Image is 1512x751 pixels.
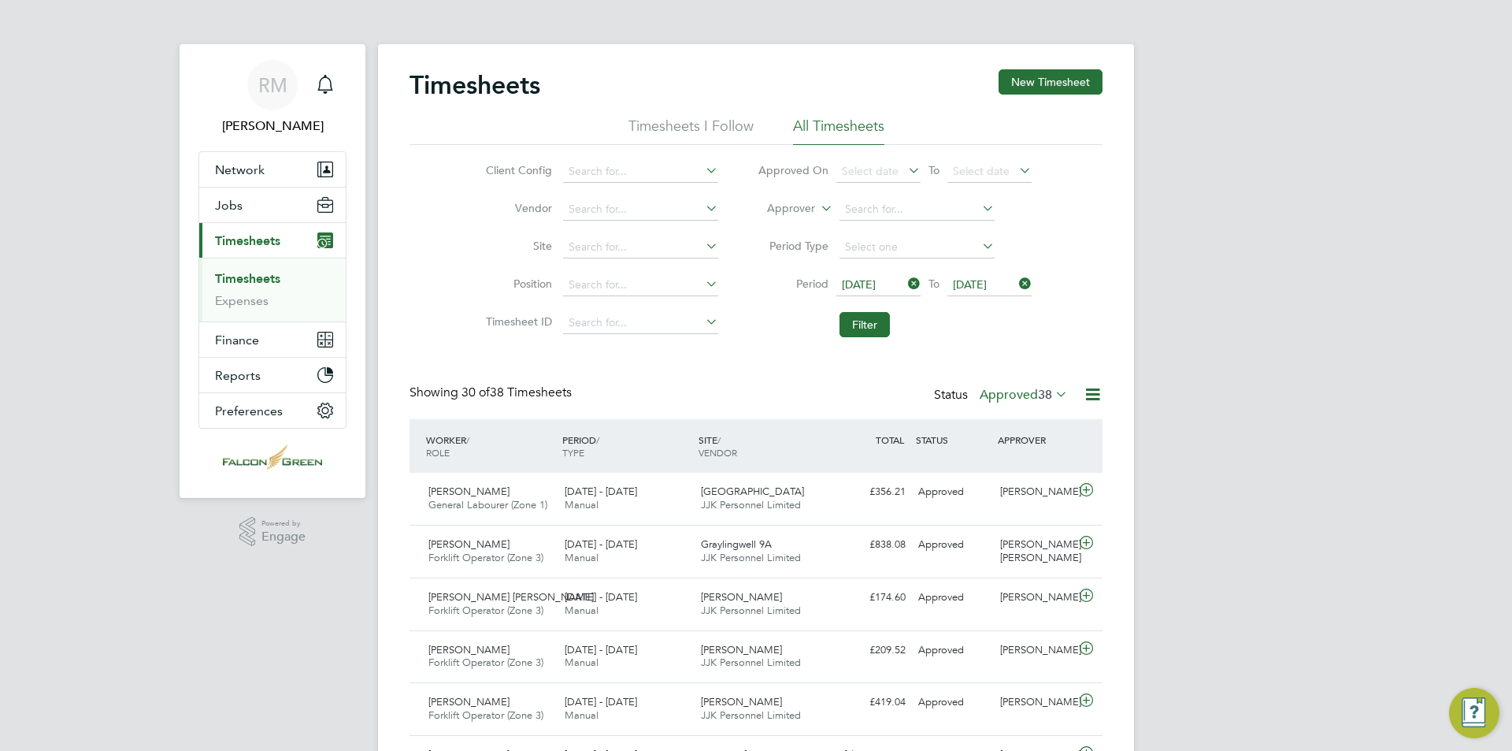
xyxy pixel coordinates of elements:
label: Period Type [758,239,828,253]
label: Approver [744,201,815,217]
label: Client Config [481,163,552,177]
span: Network [215,162,265,177]
div: STATUS [912,426,994,454]
span: [DATE] - [DATE] [565,537,637,551]
span: RM [258,75,287,95]
input: Search for... [563,161,718,183]
span: Manual [565,656,598,669]
span: Select date [953,164,1010,178]
span: [PERSON_NAME] [428,485,510,498]
label: Period [758,277,828,291]
a: Timesheets [215,271,280,286]
span: [DATE] - [DATE] [565,695,637,708]
input: Select one [839,236,995,258]
label: Approved [980,387,1068,403]
li: Timesheets I Follow [628,117,754,145]
div: SITE [695,426,831,467]
div: £419.04 [830,690,912,716]
span: 38 Timesheets [461,385,572,400]
li: All Timesheets [793,117,884,145]
input: Search for... [563,199,718,221]
input: Search for... [563,236,718,258]
label: Timesheet ID [481,314,552,329]
div: Approved [912,638,994,664]
div: [PERSON_NAME] [994,638,1076,664]
button: Network [199,152,346,187]
button: Engage Resource Center [1449,688,1499,738]
span: [PERSON_NAME] [PERSON_NAME] [428,590,594,604]
span: Jobs [215,198,243,213]
span: JJK Personnel Limited [701,604,801,617]
span: 30 of [461,385,490,400]
button: Jobs [199,188,346,222]
span: Engage [261,530,306,544]
div: [PERSON_NAME] [994,479,1076,505]
div: £174.60 [830,585,912,611]
span: JJK Personnel Limited [701,498,801,511]
input: Search for... [563,274,718,296]
label: Position [481,277,552,291]
span: [DATE] [842,277,876,292]
div: Showing [409,385,575,401]
a: Powered byEngage [239,517,306,547]
span: Graylingwell 9A [701,537,772,551]
label: Site [481,239,552,253]
label: Vendor [481,201,552,215]
h2: Timesheets [409,69,540,101]
span: Manual [565,604,598,617]
img: falcongreen-logo-retina.png [223,444,322,470]
span: [PERSON_NAME] [428,643,510,656]
button: Finance [199,322,346,357]
span: Manual [565,708,598,722]
input: Search for... [839,199,995,221]
span: Roisin Murphy [198,117,346,136]
span: / [596,433,599,446]
span: Powered by [261,517,306,530]
div: Approved [912,585,994,611]
span: / [717,433,721,446]
input: Search for... [563,312,718,334]
label: Approved On [758,163,828,177]
span: ROLE [426,446,450,459]
span: Timesheets [215,233,280,248]
span: To [924,273,944,294]
button: Timesheets [199,223,346,258]
span: JJK Personnel Limited [701,656,801,669]
button: Preferences [199,393,346,428]
span: Select date [842,164,899,178]
span: Reports [215,368,261,383]
span: JJK Personnel Limited [701,551,801,564]
a: Go to home page [198,444,346,470]
span: [PERSON_NAME] [701,695,782,708]
span: 38 [1038,387,1052,403]
span: Forklift Operator (Zone 3) [428,656,543,669]
span: Preferences [215,403,283,418]
span: TYPE [562,446,584,459]
div: Timesheets [199,258,346,322]
div: [PERSON_NAME] [PERSON_NAME] [994,532,1076,571]
span: [PERSON_NAME] [701,590,782,604]
span: Manual [565,551,598,564]
span: TOTAL [876,433,904,446]
div: Approved [912,690,994,716]
span: Forklift Operator (Zone 3) [428,604,543,617]
div: PERIOD [558,426,695,467]
div: [PERSON_NAME] [994,690,1076,716]
div: Status [934,385,1071,407]
span: [DATE] [953,277,987,292]
div: Approved [912,532,994,558]
span: JJK Personnel Limited [701,708,801,722]
div: Approved [912,479,994,505]
nav: Main navigation [180,44,365,498]
span: Forklift Operator (Zone 3) [428,551,543,564]
span: [DATE] - [DATE] [565,590,637,604]
span: [PERSON_NAME] [428,537,510,551]
button: New Timesheet [999,69,1102,95]
div: APPROVER [994,426,1076,454]
span: General Labourer (Zone 1) [428,498,547,511]
span: Finance [215,333,259,348]
span: [DATE] - [DATE] [565,643,637,656]
div: £356.21 [830,479,912,505]
button: Reports [199,358,346,392]
div: [PERSON_NAME] [994,585,1076,611]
